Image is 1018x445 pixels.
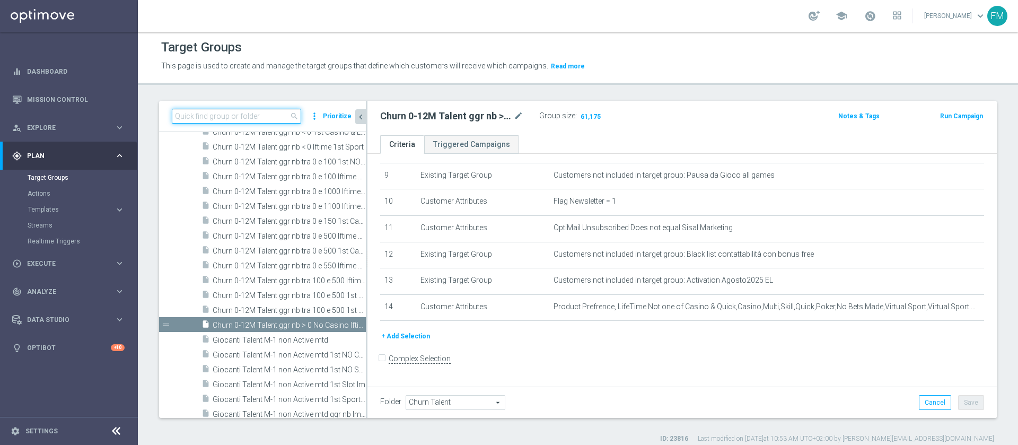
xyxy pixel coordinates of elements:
[161,62,548,70] span: This page is used to create and manage the target groups that define which customers will receive...
[380,163,416,189] td: 9
[575,111,577,120] label: :
[12,287,125,296] div: track_changes Analyze keyboard_arrow_right
[12,259,125,268] button: play_circle_outline Execute keyboard_arrow_right
[213,336,366,345] span: Giocanti Talent M-1 non Active mtd
[27,125,115,131] span: Explore
[28,206,104,213] span: Templates
[213,128,366,137] span: Churn 0-12M Talent ggr nb &lt; 0 1st Casino &amp; Lotteries lftime
[28,205,125,214] div: Templates keyboard_arrow_right
[28,202,137,217] div: Templates
[201,201,210,213] i: insert_drive_file
[416,163,549,189] td: Existing Target Group
[380,294,416,321] td: 14
[12,151,115,161] div: Plan
[213,306,366,315] span: Churn 0-12M Talent ggr nb tra 100 e 500 1st NO Casino &amp; Lotteries lftime
[213,410,366,419] span: Giocanti Talent M-1 non Active mtd ggr nb lm &gt; 0
[213,365,366,374] span: Giocanti Talent M-1 non Active mtd 1st NO Sport lm
[27,85,125,114] a: Mission Control
[919,395,951,410] button: Cancel
[201,260,210,273] i: insert_drive_file
[11,426,20,436] i: settings
[12,151,22,161] i: gps_fixed
[161,40,242,55] h1: Target Groups
[380,242,416,268] td: 12
[554,250,814,259] span: Customers not included in target group: Black list contattabilità con bonus free
[12,344,125,352] button: lightbulb Optibot +10
[201,350,210,362] i: insert_drive_file
[987,6,1007,26] div: FM
[12,123,115,133] div: Explore
[12,259,115,268] div: Execute
[321,109,353,124] button: Prioritize
[416,189,549,216] td: Customer Attributes
[416,268,549,295] td: Existing Target Group
[28,170,137,186] div: Target Groups
[201,231,210,243] i: insert_drive_file
[27,334,111,362] a: Optibot
[12,124,125,132] div: person_search Explore keyboard_arrow_right
[554,302,980,311] span: Product Prefrence, LifeTime Not one of Casino & Quick,Casino,Multi,Skill,Quick,Poker,No Bets Made...
[213,321,366,330] span: Churn 0-12M Talent ggr nb &gt; 0 No Casino lftime
[550,60,586,72] button: Read more
[12,343,22,353] i: lightbulb
[201,394,210,406] i: insert_drive_file
[923,8,987,24] a: [PERSON_NAME]keyboard_arrow_down
[554,223,733,232] span: OptiMail Unsubscribed Does not equal Sisal Marketing
[115,205,125,215] i: keyboard_arrow_right
[554,197,616,206] span: Flag Newsletter = 1
[660,434,688,443] label: ID: 23816
[389,354,451,364] label: Complex Selection
[201,335,210,347] i: insert_drive_file
[12,152,125,160] button: gps_fixed Plan keyboard_arrow_right
[25,428,58,434] a: Settings
[12,95,125,104] button: Mission Control
[213,158,366,167] span: Churn 0-12M Talent ggr nb tra 0 e 100 1st NO Casino &amp; Lotteries lftime
[27,260,115,267] span: Execute
[28,237,110,246] a: Realtime Triggers
[213,351,366,360] span: Giocanti Talent M-1 non Active mtd 1st NO Casino lm
[380,397,401,406] label: Folder
[201,142,210,154] i: insert_drive_file
[172,109,301,124] input: Quick find group or folder
[12,85,125,114] div: Mission Control
[836,10,847,22] span: school
[380,189,416,216] td: 10
[27,153,115,159] span: Plan
[213,172,366,181] span: Churn 0-12M Talent ggr nb tra 0 e 100 lftime 1st Casino
[213,261,366,271] span: Churn 0-12M Talent ggr nb tra 0 e 550 lftime 1st Sport
[28,173,110,182] a: Target Groups
[514,110,523,123] i: mode_edit
[213,217,366,226] span: Churn 0-12M Talent ggr nb tra 0 e 150 1st Casino &amp; Lotteries lftime
[12,287,115,296] div: Analyze
[201,171,210,184] i: insert_drive_file
[380,215,416,242] td: 11
[115,151,125,161] i: keyboard_arrow_right
[12,67,22,76] i: equalizer
[213,291,366,300] span: Churn 0-12M Talent ggr nb tra 100 e 500 1st Casino &amp; Lotteries lftime
[213,276,366,285] span: Churn 0-12M Talent ggr nb tra 100 e 500 lftime 1st Casino
[424,135,519,154] a: Triggered Campaigns
[380,135,424,154] a: Criteria
[213,380,366,389] span: Giocanti Talent M-1 non Active mtd 1st Slot lm
[213,202,366,211] span: Churn 0-12M Talent ggr nb tra 0 e 1100 lftime NO Casino
[698,434,994,443] label: Last modified on [DATE] at 10:53 AM UTC+02:00 by [PERSON_NAME][EMAIL_ADDRESS][DOMAIN_NAME]
[201,127,210,139] i: insert_drive_file
[27,289,115,295] span: Analyze
[115,286,125,296] i: keyboard_arrow_right
[213,143,366,152] span: Churn 0-12M Talent ggr nb &lt; 0 lftime 1st Sport
[355,109,366,124] button: chevron_left
[201,364,210,377] i: insert_drive_file
[28,186,137,202] div: Actions
[12,287,22,296] i: track_changes
[12,316,125,324] button: Data Studio keyboard_arrow_right
[12,315,115,325] div: Data Studio
[539,111,575,120] label: Group size
[380,268,416,295] td: 13
[416,215,549,242] td: Customer Attributes
[201,379,210,391] i: insert_drive_file
[958,395,984,410] button: Save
